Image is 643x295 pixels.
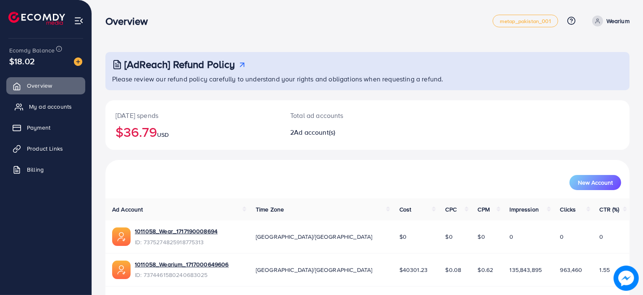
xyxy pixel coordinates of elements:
span: $40301.23 [399,266,428,274]
a: Product Links [6,140,85,157]
span: 1.55 [600,266,610,274]
p: Wearium [606,16,630,26]
p: [DATE] spends [115,110,270,120]
span: Cost [399,205,412,214]
a: Overview [6,77,85,94]
span: 963,460 [560,266,583,274]
span: USD [157,131,169,139]
a: Payment [6,119,85,136]
img: tab_domain_overview_orange.svg [23,49,29,55]
span: Overview [27,81,52,90]
span: Clicks [560,205,576,214]
span: 0 [510,232,514,241]
div: Domain: [DOMAIN_NAME] [22,22,92,29]
span: New Account [578,180,613,185]
p: Please review our refund policy carefully to understand your rights and obligations when requesti... [112,74,625,84]
h2: $36.79 [115,124,270,140]
h3: Overview [105,15,155,27]
span: [GEOGRAPHIC_DATA]/[GEOGRAPHIC_DATA] [256,232,373,241]
span: 135,843,895 [510,266,542,274]
span: $0 [478,232,485,241]
span: CPC [445,205,456,214]
a: metap_pakistan_001 [493,15,558,27]
img: image [614,266,639,291]
span: Payment [27,123,50,132]
span: CPM [478,205,490,214]
a: My ad accounts [6,98,85,115]
span: ID: 7375274825918775313 [135,238,218,246]
button: New Account [570,175,621,190]
span: Billing [27,165,44,174]
a: 1011058_Wear_1717190008694 [135,227,218,235]
img: ic-ads-acc.e4c84228.svg [112,261,131,279]
div: v 4.0.25 [24,13,41,20]
a: Billing [6,161,85,178]
img: tab_keywords_by_traffic_grey.svg [84,49,90,55]
span: 0 [600,232,604,241]
a: Wearium [589,16,630,26]
span: $0 [399,232,407,241]
p: Total ad accounts [290,110,401,120]
div: Domain Overview [32,50,75,55]
span: CTR (%) [600,205,619,214]
img: menu [74,16,84,26]
span: Ad account(s) [294,128,335,137]
a: 1011058_Wearium_1717000649606 [135,260,229,269]
h2: 2 [290,128,401,136]
img: logo [8,12,65,25]
span: Time Zone [256,205,284,214]
span: metap_pakistan_001 [500,18,551,24]
span: Impression [510,205,539,214]
span: 0 [560,232,564,241]
span: Ecomdy Balance [9,46,55,55]
span: My ad accounts [29,102,72,111]
span: $0 [445,232,452,241]
span: $18.02 [9,55,35,67]
img: ic-ads-acc.e4c84228.svg [112,227,131,246]
img: logo_orange.svg [13,13,20,20]
span: [GEOGRAPHIC_DATA]/[GEOGRAPHIC_DATA] [256,266,373,274]
img: website_grey.svg [13,22,20,29]
img: image [74,57,82,66]
span: Ad Account [112,205,143,214]
span: ID: 7374461580240683025 [135,271,229,279]
h3: [AdReach] Refund Policy [124,58,235,70]
span: Product Links [27,144,63,153]
span: $0.62 [478,266,493,274]
span: $0.08 [445,266,461,274]
div: Keywords by Traffic [93,50,142,55]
